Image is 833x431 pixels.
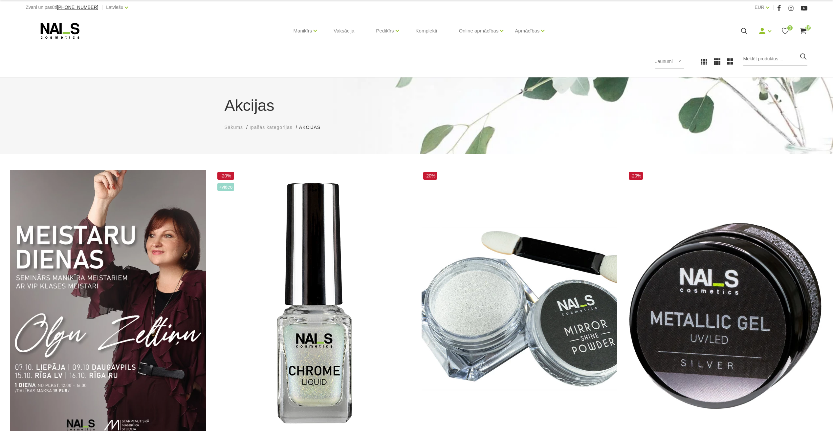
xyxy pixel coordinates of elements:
[410,15,443,47] a: Komplekti
[26,3,98,11] div: Zvani un pasūti
[225,125,243,130] span: Sākums
[629,172,643,180] span: -20%
[655,59,673,64] span: Jaunumi
[101,3,103,11] span: |
[217,183,234,191] span: +Video
[250,125,293,130] span: Īpašās kategorijas
[781,27,789,35] a: 0
[773,3,774,11] span: |
[787,25,793,31] span: 0
[225,124,243,131] a: Sākums
[805,25,811,31] span: 18
[376,18,394,44] a: Pedikīrs
[515,18,539,44] a: Apmācības
[217,172,234,180] span: -20%
[755,3,764,11] a: EUR
[423,172,437,180] span: -20%
[250,124,293,131] a: Īpašās kategorijas
[225,94,609,117] h1: Akcijas
[294,18,312,44] a: Manikīrs
[328,15,360,47] a: Vaksācija
[106,3,123,11] a: Latviešu
[743,52,807,66] input: Meklēt produktus ...
[57,5,98,10] a: [PHONE_NUMBER]
[799,27,807,35] a: 18
[299,124,327,131] li: Akcijas
[459,18,498,44] a: Online apmācības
